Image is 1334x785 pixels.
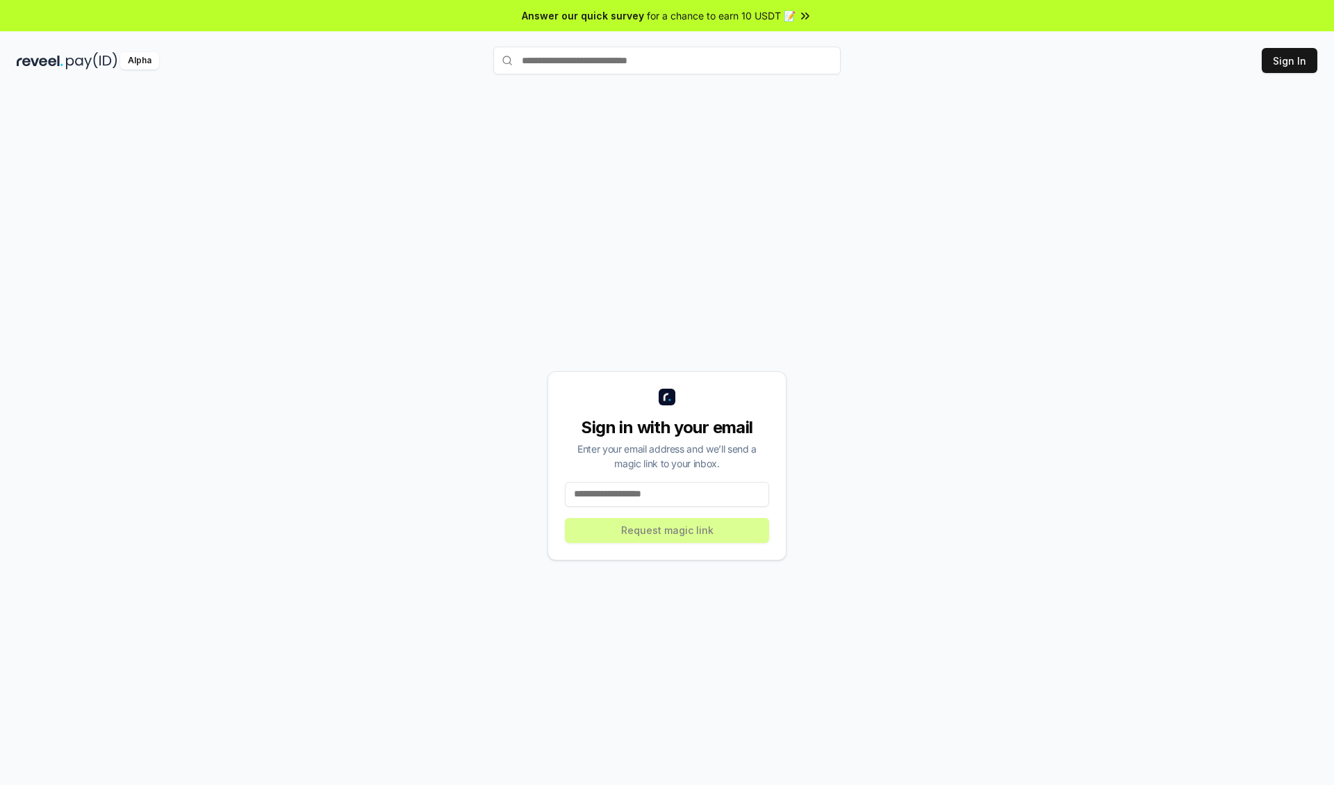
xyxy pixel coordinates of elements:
img: pay_id [66,52,117,70]
img: logo_small [659,389,675,405]
img: reveel_dark [17,52,63,70]
button: Sign In [1262,48,1317,73]
div: Alpha [120,52,159,70]
div: Sign in with your email [565,416,769,439]
span: Answer our quick survey [522,8,644,23]
span: for a chance to earn 10 USDT 📝 [647,8,796,23]
div: Enter your email address and we’ll send a magic link to your inbox. [565,442,769,471]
